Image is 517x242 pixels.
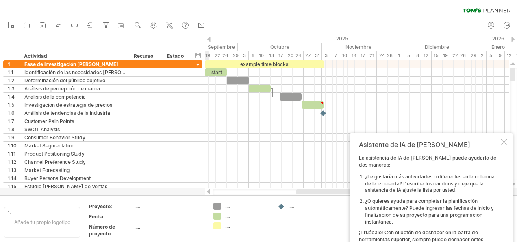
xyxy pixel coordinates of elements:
[8,77,20,84] div: 1.2
[289,203,334,210] div: ....
[322,43,395,51] div: November 2025
[395,51,413,60] div: 1 - 5
[24,93,126,101] div: Análisis de la competencia
[365,198,499,225] li: ¿O quieres ayuda para completar la planificación automáticamente? Puede ingresar las fechas de in...
[14,219,70,225] font: Añade tu propio logotipo
[225,213,269,220] div: ....
[359,141,499,149] div: Asistente de IA de [PERSON_NAME]
[225,203,269,210] div: ....
[285,51,304,60] div: 20-24
[365,174,499,194] li: ¿Le gustaría más actividades o diferentes en la columna de la izquierda? Describa los cambios y d...
[24,166,126,174] div: Market Forecasting
[24,174,126,182] div: Buyer Persona Development
[212,51,230,60] div: 22-26
[8,117,20,125] div: 1.7
[135,203,204,210] div: ....
[238,43,322,51] div: October 2025
[450,51,468,60] div: 22-26
[8,85,20,92] div: 1.3
[8,134,20,141] div: 1.9
[304,51,322,60] div: 27 - 31
[8,166,20,174] div: 1.13
[8,68,20,76] div: 1.1
[487,51,505,60] div: 5 - 9
[24,117,126,125] div: Customer Pain Points
[358,51,377,60] div: 17 - 21
[134,52,159,60] div: Recurso
[24,183,126,190] div: Estudio [PERSON_NAME] de Ventas
[230,51,249,60] div: 29 - 3
[24,109,126,117] div: Análisis de tendencias de la industria
[267,51,285,60] div: 13 - 17
[135,213,204,220] div: ....
[24,142,126,150] div: Market Segmentation
[24,85,126,92] div: Análisis de percepción de marca
[89,203,134,210] div: Proyecto:
[359,155,496,168] font: La asistencia de IA de [PERSON_NAME] puede ayudarlo de dos maneras:
[8,125,20,133] div: 1.8
[8,150,20,158] div: 1.11
[205,60,324,68] div: example time blocks:
[377,51,395,60] div: 24-28
[24,52,125,60] div: Actividad
[24,134,126,141] div: Consumer Behavior Study
[24,150,126,158] div: Product Positioning Study
[24,60,126,68] div: Fase de investigación [PERSON_NAME]
[249,51,267,60] div: 6 - 10
[322,51,340,60] div: 3 - 7
[468,51,487,60] div: 29 - 2
[8,101,20,109] div: 1.5
[340,51,358,60] div: 10 - 14
[395,43,479,51] div: December 2025
[24,101,126,109] div: Investigación de estrategia de precios
[8,183,20,190] div: 1.15
[24,125,126,133] div: SWOT Analysis
[8,109,20,117] div: 1.6
[8,60,20,68] div: 1
[24,77,126,84] div: Determinación del público objetivo
[8,142,20,150] div: 1.10
[24,68,126,76] div: Identificación de las necesidades [PERSON_NAME]
[432,51,450,60] div: 15 - 19
[24,158,126,166] div: Channel Preference Study
[135,223,204,230] div: ....
[89,223,134,237] div: Número de proyecto
[225,222,269,229] div: ....
[413,51,432,60] div: 8 - 12
[8,158,20,166] div: 1.12
[167,52,185,60] div: Estado
[89,213,134,220] div: Fecha:
[205,68,227,76] div: start
[8,93,20,101] div: 1.4
[8,174,20,182] div: 1.14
